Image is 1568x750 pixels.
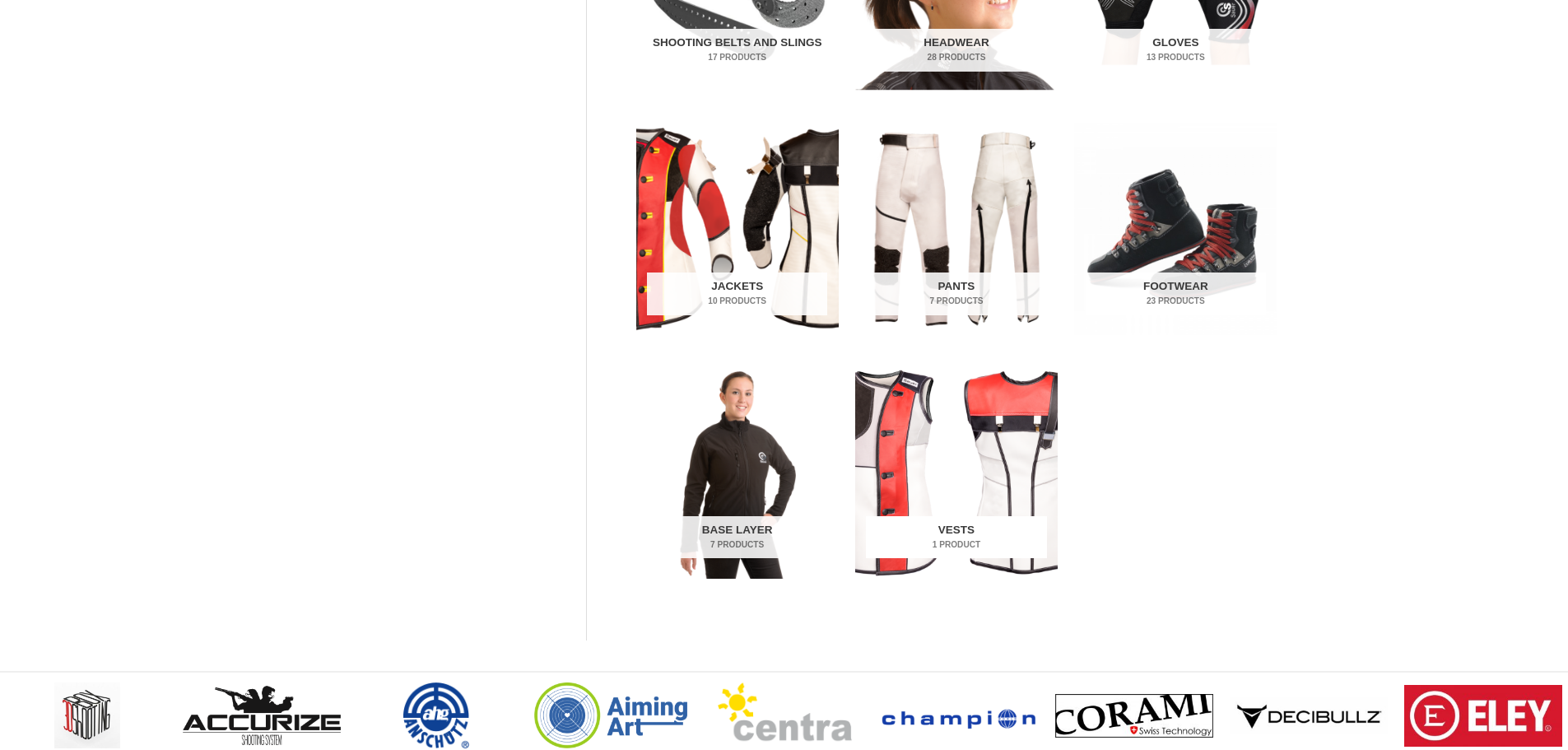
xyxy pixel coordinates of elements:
img: Vests [855,366,1058,578]
a: Visit product category Jackets [636,123,839,335]
a: Visit product category Vests [855,366,1058,578]
mark: 23 Products [1086,295,1266,307]
mark: 28 Products [866,51,1046,63]
img: brand logo [1404,685,1562,747]
mark: 7 Products [647,538,827,551]
h2: Pants [866,273,1046,315]
a: Visit product category Pants [855,123,1058,335]
h2: Footwear [1086,273,1266,315]
h2: Shooting Belts and Slings [647,29,827,72]
h2: Vests [866,516,1046,559]
mark: 1 Product [866,538,1046,551]
img: Pants [855,123,1058,335]
h2: Headwear [866,29,1046,72]
mark: 10 Products [647,295,827,307]
mark: 17 Products [647,51,827,63]
h2: Jackets [647,273,827,315]
img: Base Layer [636,366,839,578]
mark: 7 Products [866,295,1046,307]
h2: Gloves [1086,29,1266,72]
mark: 13 Products [1086,51,1266,63]
h2: Base Layer [647,516,827,559]
a: Visit product category Footwear [1074,123,1277,335]
img: Jackets [636,123,839,335]
img: Footwear [1074,123,1277,335]
a: Visit product category Base Layer [636,366,839,578]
